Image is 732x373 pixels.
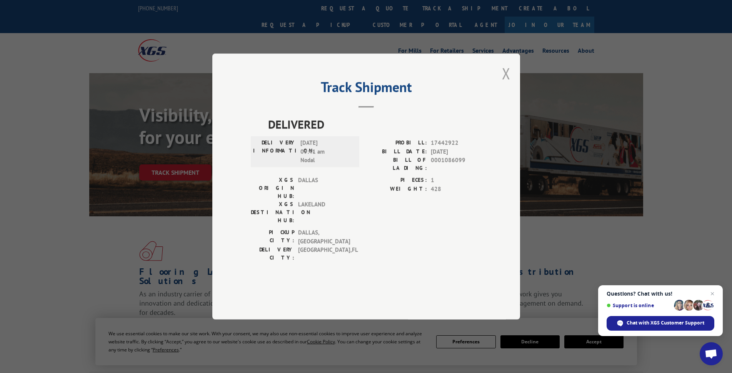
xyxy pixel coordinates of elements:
span: DELIVERED [268,115,482,133]
label: BILL OF LADING: [366,156,427,172]
label: XGS DESTINATION HUB: [251,200,294,224]
label: PIECES: [366,176,427,185]
label: BILL DATE: [366,147,427,156]
span: [DATE] 09:41 am Nodal [300,139,352,165]
label: PICKUP CITY: [251,228,294,246]
span: [GEOGRAPHIC_DATA] , FL [298,246,350,262]
label: WEIGHT: [366,185,427,194]
h2: Track Shipment [251,82,482,96]
span: LAKELAND [298,200,350,224]
span: Chat with XGS Customer Support [627,319,704,326]
label: PROBILL: [366,139,427,147]
span: [DATE] [431,147,482,156]
span: DALLAS [298,176,350,200]
span: Close chat [708,289,717,298]
div: Open chat [700,342,723,365]
span: Questions? Chat with us! [607,291,714,297]
span: DALLAS , [GEOGRAPHIC_DATA] [298,228,350,246]
span: 17442922 [431,139,482,147]
button: Close modal [502,63,510,84]
div: Chat with XGS Customer Support [607,316,714,331]
span: 1 [431,176,482,185]
span: Support is online [607,303,671,308]
label: DELIVERY CITY: [251,246,294,262]
span: 0001086099 [431,156,482,172]
label: XGS ORIGIN HUB: [251,176,294,200]
span: 428 [431,185,482,194]
label: DELIVERY INFORMATION: [253,139,297,165]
